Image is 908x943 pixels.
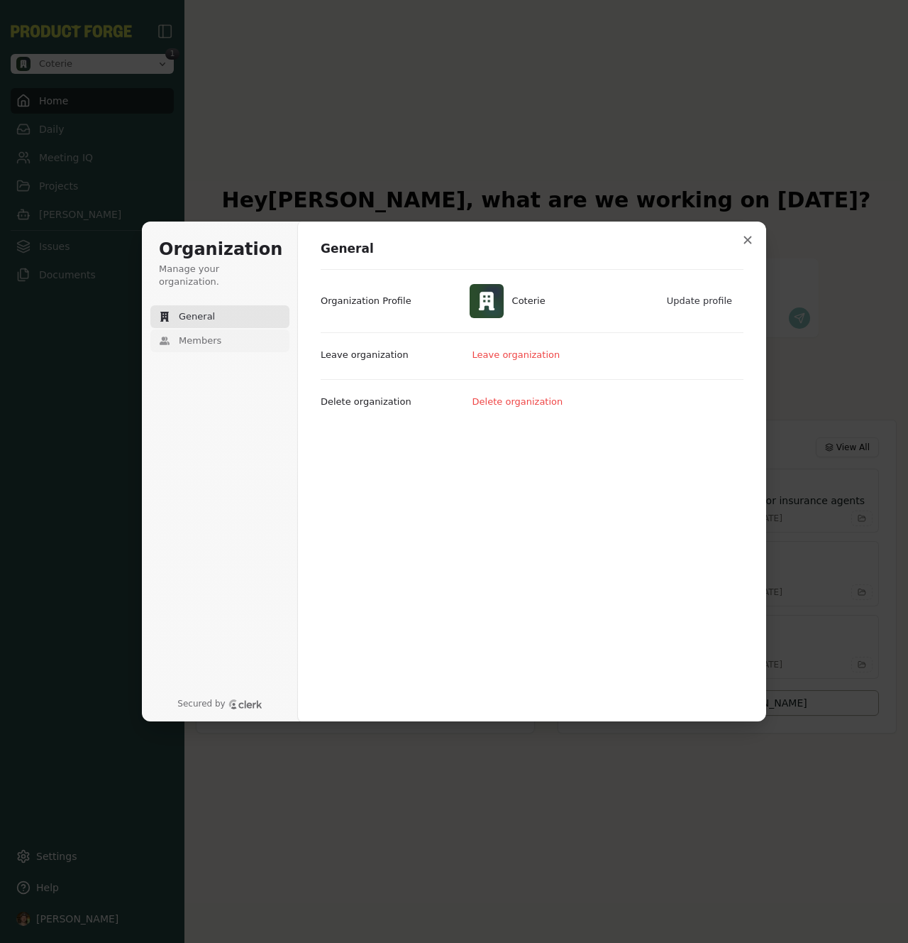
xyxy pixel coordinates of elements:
[150,305,289,328] button: General
[179,310,215,323] span: General
[321,349,409,361] p: Leave organization
[465,344,569,366] button: Leave organization
[470,284,504,318] img: Coterie
[321,396,411,408] p: Delete organization
[159,263,281,288] p: Manage your organization.
[159,239,281,261] h1: Organization
[321,241,743,258] h1: General
[321,295,411,307] p: Organization Profile
[660,290,741,312] button: Update profile
[512,295,546,307] span: Coterie
[465,391,572,413] button: Delete organization
[150,329,289,352] button: Members
[735,227,760,253] button: Close modal
[179,334,221,347] span: Members
[228,699,262,709] a: Clerk logo
[177,699,225,710] p: Secured by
